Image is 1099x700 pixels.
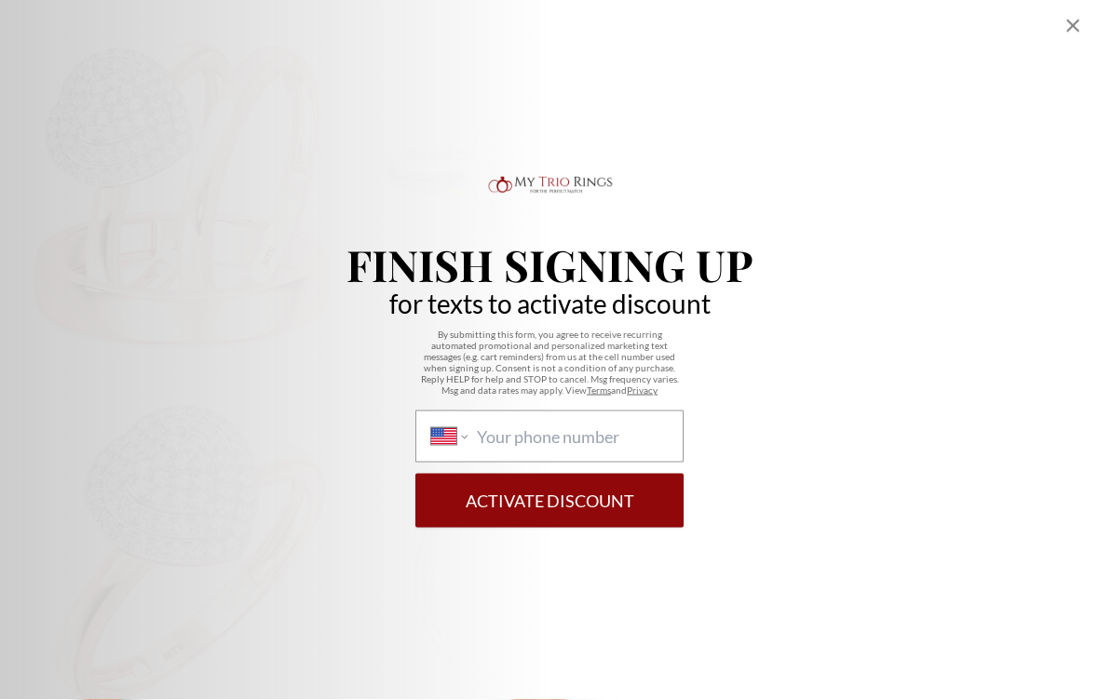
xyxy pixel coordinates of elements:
[415,329,684,396] p: By submitting this form, you agree to receive recurring automated promotional and personalized ma...
[484,172,615,198] img: Logo
[346,243,753,286] p: Finish Signing Up
[587,384,611,396] a: Terms
[389,293,711,314] p: for texts to activate discount
[415,474,684,528] button: Activate Discount
[627,384,658,396] a: Privacy
[1062,15,1084,37] div: Close popup
[477,426,668,447] input: Phone number country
